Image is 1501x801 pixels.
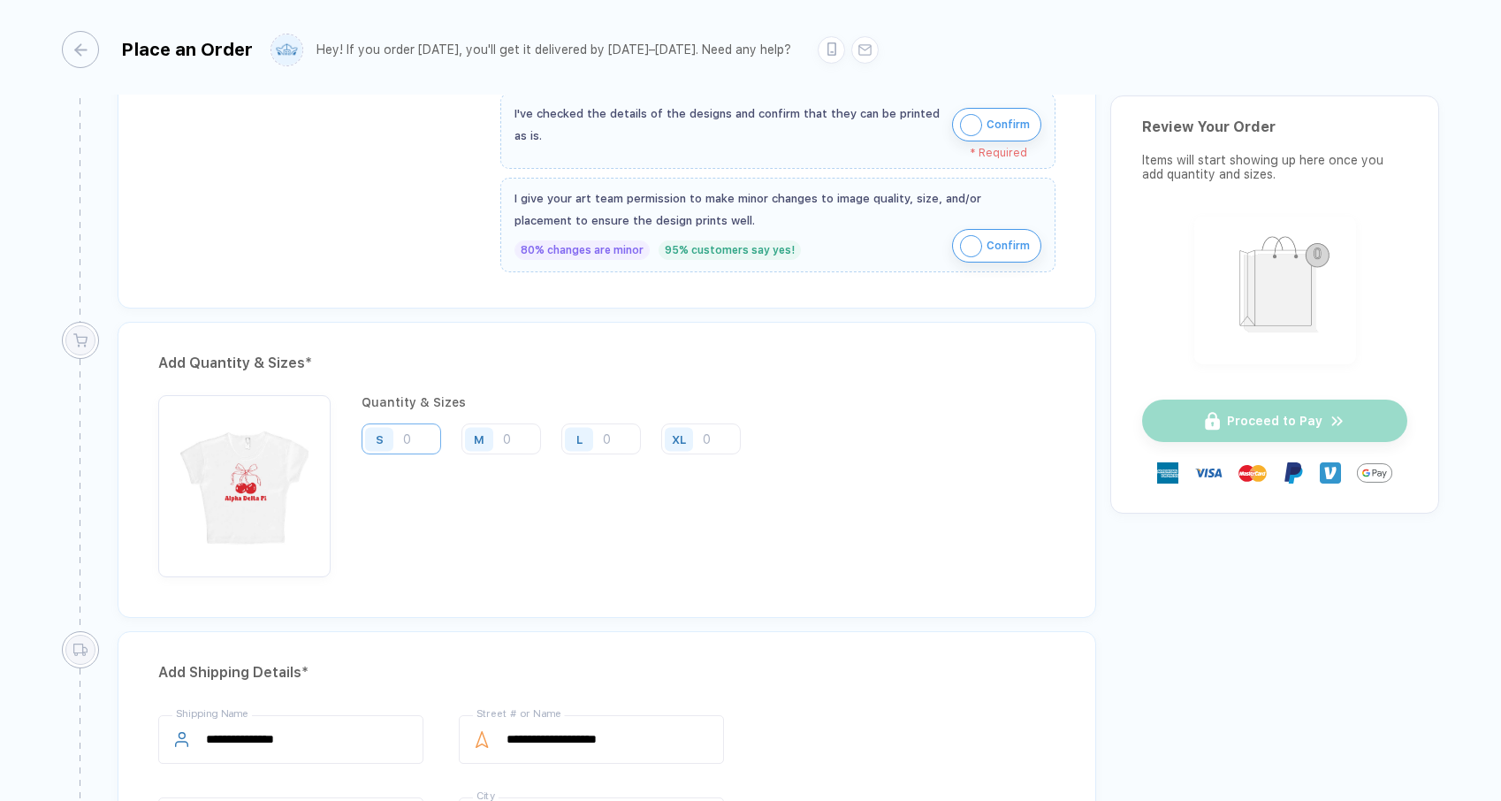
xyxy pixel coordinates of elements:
img: bbaed6fb-73b3-4b2a-8f4c-c5e266b2b33b_nt_front_1751317255222.jpg [167,404,322,559]
div: Place an Order [121,39,253,60]
span: Confirm [987,232,1030,260]
div: Hey! If you order [DATE], you'll get it delivered by [DATE]–[DATE]. Need any help? [316,42,791,57]
div: Add Quantity & Sizes [158,349,1055,378]
img: master-card [1238,459,1267,487]
div: M [474,432,484,446]
img: visa [1194,459,1223,487]
div: Review Your Order [1142,118,1407,135]
button: iconConfirm [952,108,1041,141]
span: Confirm [987,111,1030,139]
div: I've checked the details of the designs and confirm that they can be printed as is. [514,103,943,147]
div: * Required [514,147,1027,159]
div: I give your art team permission to make minor changes to image quality, size, and/or placement to... [514,187,1041,232]
div: Add Shipping Details [158,659,1055,687]
div: 80% changes are minor [514,240,650,260]
img: user profile [271,34,302,65]
div: XL [672,432,686,446]
img: express [1157,462,1178,484]
div: Quantity & Sizes [362,395,754,409]
div: L [576,432,583,446]
div: Items will start showing up here once you add quantity and sizes. [1142,153,1407,181]
img: shopping_bag.png [1202,225,1348,353]
img: Venmo [1320,462,1341,484]
button: iconConfirm [952,229,1041,263]
img: icon [960,114,982,136]
img: Paypal [1283,462,1304,484]
img: GPay [1357,455,1392,491]
img: icon [960,235,982,257]
div: 95% customers say yes! [659,240,801,260]
div: S [376,432,384,446]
